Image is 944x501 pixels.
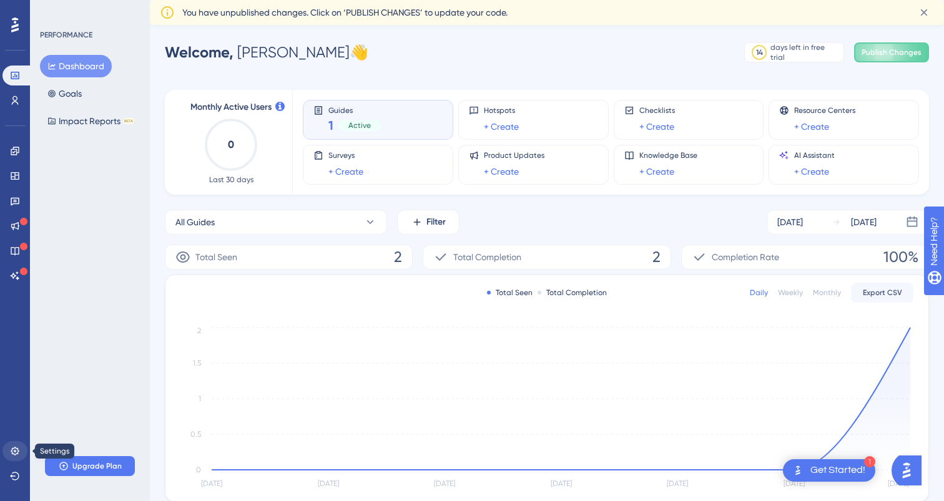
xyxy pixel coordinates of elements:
div: Open Get Started! checklist, remaining modules: 1 [783,459,875,482]
a: + Create [328,164,363,179]
span: Surveys [328,150,363,160]
button: Export CSV [851,283,913,303]
a: + Create [639,164,674,179]
span: Export CSV [863,288,902,298]
span: Product Updates [484,150,544,160]
span: Hotspots [484,105,519,115]
span: Knowledge Base [639,150,697,160]
span: Guides [328,105,381,114]
tspan: [DATE] [201,479,222,488]
tspan: 0.5 [190,430,201,439]
span: 2 [394,247,402,267]
div: [DATE] [777,215,803,230]
a: + Create [794,164,829,179]
a: + Create [639,119,674,134]
tspan: 0 [196,465,201,474]
tspan: [DATE] [318,479,339,488]
a: + Create [484,164,519,179]
div: Total Completion [538,288,607,298]
span: Last 30 days [209,175,253,185]
span: 100% [883,247,918,267]
tspan: [DATE] [667,479,688,488]
button: Goals [40,82,89,105]
button: All Guides [165,210,387,235]
span: Need Help? [29,3,78,18]
span: Welcome, [165,43,234,61]
span: All Guides [175,215,215,230]
span: Total Completion [453,250,521,265]
div: 1 [864,456,875,467]
tspan: 2 [197,326,201,335]
span: Total Seen [195,250,237,265]
span: Upgrade Plan [72,461,122,471]
div: [DATE] [851,215,877,230]
button: Filter [397,210,460,235]
div: days left in free trial [770,42,840,62]
img: launcher-image-alternative-text [790,463,805,478]
div: [PERSON_NAME] 👋 [165,42,368,62]
text: 0 [228,139,234,150]
tspan: [DATE] [784,479,805,488]
span: 1 [328,117,333,134]
button: Upgrade Plan [45,456,135,476]
div: Daily [750,288,768,298]
tspan: 1 [199,394,201,403]
div: Total Seen [487,288,533,298]
span: Monthly Active Users [190,100,272,115]
a: + Create [484,119,519,134]
tspan: [DATE] [434,479,455,488]
div: PERFORMANCE [40,30,92,40]
button: Dashboard [40,55,112,77]
button: Publish Changes [854,42,929,62]
span: Active [348,120,371,130]
div: BETA [123,118,134,124]
span: Checklists [639,105,675,115]
div: Monthly [813,288,841,298]
iframe: UserGuiding AI Assistant Launcher [892,452,929,489]
span: Resource Centers [794,105,855,115]
span: Filter [426,215,446,230]
div: Get Started! [810,464,865,477]
span: You have unpublished changes. Click on ‘PUBLISH CHANGES’ to update your code. [182,5,508,20]
span: AI Assistant [794,150,835,160]
div: 14 [756,47,763,57]
span: 2 [652,247,661,267]
button: Impact ReportsBETA [40,110,142,132]
span: Completion Rate [712,250,779,265]
div: Weekly [778,288,803,298]
tspan: 1.5 [193,359,201,367]
a: + Create [794,119,829,134]
tspan: [DATE] [551,479,572,488]
tspan: [DATE] [888,479,909,488]
span: Publish Changes [862,47,922,57]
